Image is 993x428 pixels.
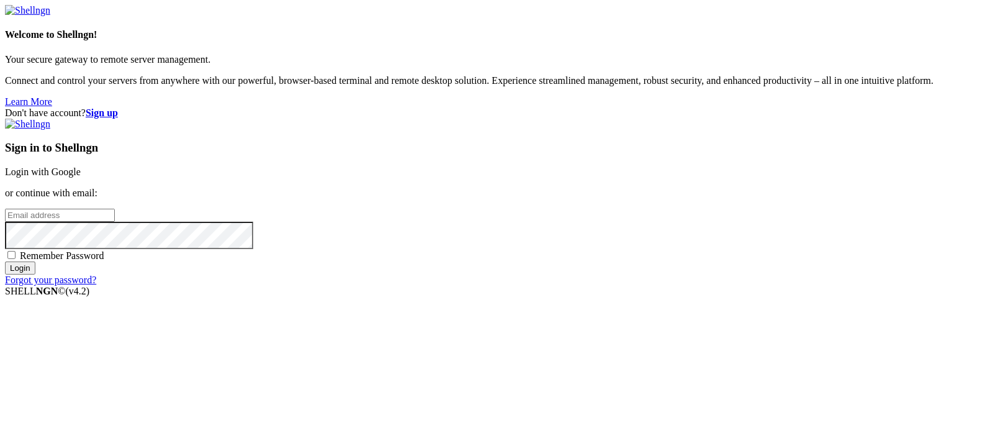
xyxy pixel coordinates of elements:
[5,141,988,155] h3: Sign in to Shellngn
[5,262,35,275] input: Login
[36,286,58,296] b: NGN
[5,188,988,199] p: or continue with email:
[66,286,90,296] span: 4.2.0
[5,107,988,119] div: Don't have account?
[5,119,50,130] img: Shellngn
[5,166,81,177] a: Login with Google
[86,107,118,118] a: Sign up
[5,96,52,107] a: Learn More
[5,5,50,16] img: Shellngn
[20,250,104,261] span: Remember Password
[5,209,115,222] input: Email address
[5,275,96,285] a: Forgot your password?
[5,286,89,296] span: SHELL ©
[5,75,988,86] p: Connect and control your servers from anywhere with our powerful, browser-based terminal and remo...
[7,251,16,259] input: Remember Password
[5,29,988,40] h4: Welcome to Shellngn!
[5,54,988,65] p: Your secure gateway to remote server management.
